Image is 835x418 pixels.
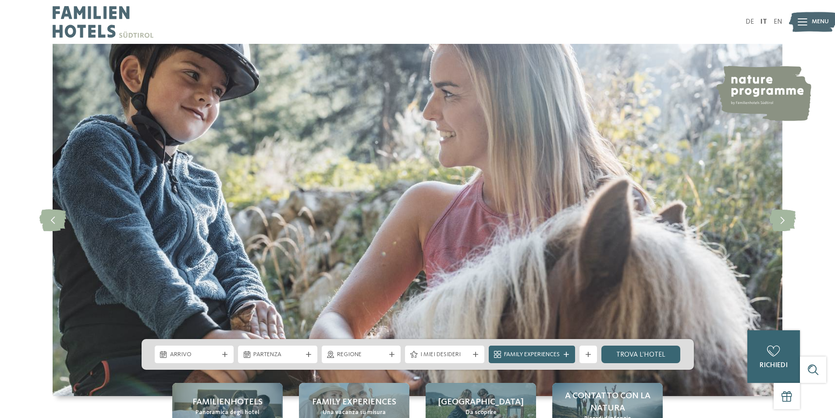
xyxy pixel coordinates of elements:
[323,408,386,417] span: Una vacanza su misura
[253,350,302,359] span: Partenza
[465,408,497,417] span: Da scoprire
[746,18,754,25] a: DE
[561,390,654,414] span: A contatto con la natura
[192,396,263,408] span: Familienhotels
[760,18,767,25] a: IT
[715,66,811,121] img: nature programme by Familienhotels Südtirol
[312,396,396,408] span: Family experiences
[747,330,800,383] a: richiedi
[601,346,681,363] a: trova l’hotel
[760,362,788,369] span: richiedi
[504,350,560,359] span: Family Experiences
[420,350,469,359] span: I miei desideri
[195,408,259,417] span: Panoramica degli hotel
[774,18,782,25] a: EN
[812,18,829,26] span: Menu
[438,396,524,408] span: [GEOGRAPHIC_DATA]
[53,44,782,396] img: Family hotel Alto Adige: the happy family places!
[170,350,219,359] span: Arrivo
[337,350,386,359] span: Regione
